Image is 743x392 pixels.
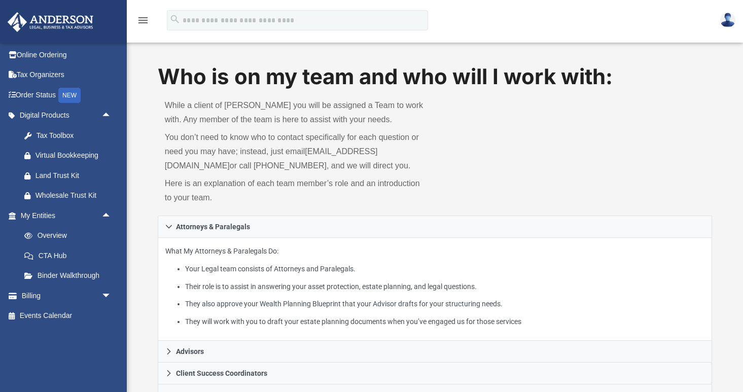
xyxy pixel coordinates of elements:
span: Client Success Coordinators [176,370,267,377]
li: Your Legal team consists of Attorneys and Paralegals. [185,263,704,275]
a: Tax Toolbox [14,125,127,146]
a: Advisors [158,341,713,363]
a: Virtual Bookkeeping [14,146,127,166]
p: What My Attorneys & Paralegals Do: [165,245,705,328]
div: Land Trust Kit [36,169,114,182]
a: Order StatusNEW [7,85,127,105]
a: Digital Productsarrow_drop_up [7,105,127,126]
p: While a client of [PERSON_NAME] you will be assigned a Team to work with. Any member of the team ... [165,98,428,127]
img: Anderson Advisors Platinum Portal [5,12,96,32]
a: Events Calendar [7,306,127,326]
li: Their role is to assist in answering your asset protection, estate planning, and legal questions. [185,280,704,293]
li: They also approve your Wealth Planning Blueprint that your Advisor drafts for your structuring ne... [185,298,704,310]
a: menu [137,19,149,26]
a: Wholesale Trust Kit [14,186,127,206]
li: They will work with you to draft your estate planning documents when you’ve engaged us for those ... [185,315,704,328]
a: Client Success Coordinators [158,363,713,384]
a: Overview [14,226,127,246]
div: NEW [58,88,81,103]
div: Virtual Bookkeeping [36,149,114,162]
a: Tax Organizers [7,65,127,85]
span: arrow_drop_up [101,105,122,126]
i: menu [137,14,149,26]
span: arrow_drop_down [101,286,122,306]
a: [EMAIL_ADDRESS][DOMAIN_NAME] [165,147,378,170]
span: arrow_drop_up [101,205,122,226]
a: Online Ordering [7,45,127,65]
a: Billingarrow_drop_down [7,286,127,306]
div: Attorneys & Paralegals [158,238,713,341]
a: Binder Walkthrough [14,266,127,286]
a: My Entitiesarrow_drop_up [7,205,127,226]
p: Here is an explanation of each team member’s role and an introduction to your team. [165,176,428,205]
a: Attorneys & Paralegals [158,216,713,238]
p: You don’t need to know who to contact specifically for each question or need you may have; instea... [165,130,428,173]
a: CTA Hub [14,245,127,266]
span: Attorneys & Paralegals [176,223,250,230]
div: Wholesale Trust Kit [36,189,114,202]
div: Tax Toolbox [36,129,114,142]
a: Land Trust Kit [14,165,127,186]
h1: Who is on my team and who will I work with: [158,62,713,92]
img: User Pic [720,13,735,27]
span: Advisors [176,348,204,355]
i: search [169,14,181,25]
